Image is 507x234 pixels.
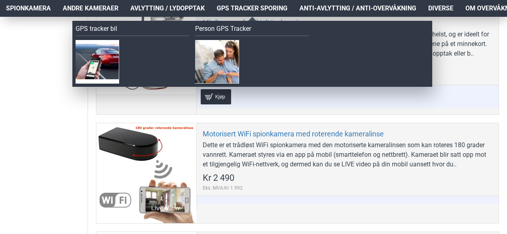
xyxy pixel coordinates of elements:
span: Anti-avlytting / Anti-overvåkning [299,4,416,13]
span: Diverse [428,4,453,13]
span: Kr 2 490 [203,174,234,182]
span: Avlytting / Lydopptak [130,4,205,13]
a: Person GPS Tracker [195,24,309,36]
span: GPS Tracker Sporing [217,4,287,13]
a: Motorisert WiFi spionkamera med roterende kameralinse Motorisert WiFi spionkamera med roterende k... [96,123,196,223]
span: Andre kameraer [63,4,118,13]
a: GPS tracker bil [76,24,189,36]
span: Eks. MVA:Kr 1 992 [203,184,243,192]
span: Kjøp [213,94,227,99]
span: Spionkamera [6,4,51,13]
a: Motorisert WiFi spionkamera med roterende kameralinse [203,129,384,138]
img: GPS tracker bil [76,40,119,84]
a: Minikamera for skjult innbygging [203,18,306,27]
img: Person GPS Tracker [195,40,239,84]
div: Dette er et trådløst WiFi spionkamera med den motoriserte kameralinsen som kan roteres 180 grader... [203,140,493,169]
